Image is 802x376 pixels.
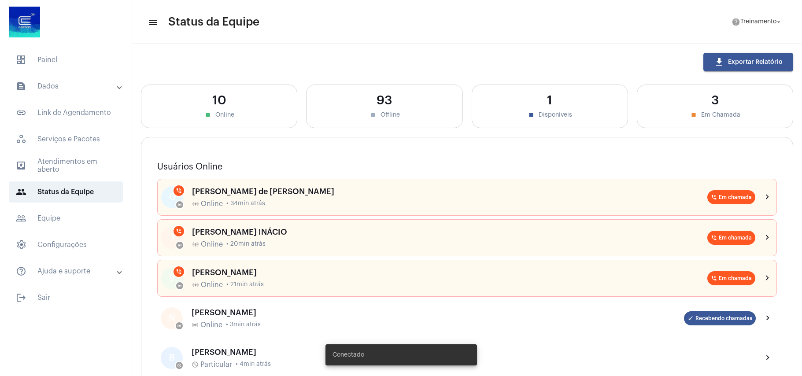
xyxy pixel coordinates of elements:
[177,363,181,368] mat-icon: do_not_disturb
[177,243,182,247] mat-icon: online_prediction
[5,261,132,282] mat-expansion-panel-header: sidenav iconAjuda e suporte
[732,18,740,26] mat-icon: help
[687,315,694,321] mat-icon: call_received
[714,59,783,65] span: Exportar Relatório
[481,111,619,119] div: Disponíveis
[726,13,788,31] button: Treinamento
[177,324,181,328] mat-icon: online_prediction
[684,311,756,325] mat-chip: Recebendo chamadas
[707,190,755,204] mat-chip: Em chamada
[192,361,199,368] mat-icon: do_not_disturb
[176,228,182,234] mat-icon: phone_in_talk
[714,57,724,67] mat-icon: download
[711,275,717,281] mat-icon: phone_in_talk
[646,111,784,119] div: Em Chamada
[161,227,183,249] div: J
[711,194,717,200] mat-icon: phone_in_talk
[9,129,123,150] span: Serviços e Pacotes
[315,111,453,119] div: Offline
[177,203,182,207] mat-icon: online_prediction
[707,231,755,245] mat-chip: Em chamada
[481,94,619,107] div: 1
[7,4,42,40] img: d4669ae0-8c07-2337-4f67-34b0df7f5ae4.jpeg
[762,232,773,243] mat-icon: chevron_right
[161,307,183,329] div: N
[775,18,783,26] mat-icon: arrow_drop_down
[16,266,118,276] mat-panel-title: Ajuda e suporte
[192,187,707,196] div: [PERSON_NAME] de [PERSON_NAME]
[201,281,223,289] span: Online
[176,188,182,194] mat-icon: phone_in_talk
[711,235,717,241] mat-icon: phone_in_talk
[16,81,26,92] mat-icon: sidenav icon
[16,160,26,171] mat-icon: sidenav icon
[201,200,223,208] span: Online
[161,347,183,369] div: B
[9,208,123,229] span: Equipe
[9,102,123,123] span: Link de Agendamento
[148,17,157,28] mat-icon: sidenav icon
[5,76,132,97] mat-expansion-panel-header: sidenav iconDados
[527,111,535,119] mat-icon: stop
[226,200,265,207] span: • 34min atrás
[161,267,183,289] div: V
[9,234,123,255] span: Configurações
[226,241,266,247] span: • 20min atrás
[150,111,288,119] div: Online
[200,361,232,369] span: Particular
[9,181,123,203] span: Status da Equipe
[9,49,123,70] span: Painel
[150,94,288,107] div: 10
[177,284,182,288] mat-icon: online_prediction
[168,15,259,29] span: Status da Equipe
[192,228,707,236] div: [PERSON_NAME] INÁCIO
[16,266,26,276] mat-icon: sidenav icon
[192,348,756,357] div: [PERSON_NAME]
[707,271,755,285] mat-chip: Em chamada
[226,281,264,288] span: • 21min atrás
[16,107,26,118] mat-icon: sidenav icon
[236,361,271,368] span: • 4min atrás
[369,111,377,119] mat-icon: stop
[16,134,26,144] span: sidenav icon
[16,187,26,197] mat-icon: sidenav icon
[161,186,183,208] div: G
[315,94,453,107] div: 93
[201,240,223,248] span: Online
[192,241,199,248] mat-icon: online_prediction
[16,292,26,303] mat-icon: sidenav icon
[703,53,793,71] button: Exportar Relatório
[762,273,773,284] mat-icon: chevron_right
[226,321,261,328] span: • 3min atrás
[192,281,199,288] mat-icon: online_prediction
[763,353,773,363] mat-icon: chevron_right
[333,350,364,359] span: Conectado
[16,213,26,224] mat-icon: sidenav icon
[192,321,199,328] mat-icon: online_prediction
[9,287,123,308] span: Sair
[176,269,182,275] mat-icon: phone_in_talk
[192,200,199,207] mat-icon: online_prediction
[740,19,776,25] span: Treinamento
[690,111,698,119] mat-icon: stop
[762,192,773,203] mat-icon: chevron_right
[9,155,123,176] span: Atendimentos em aberto
[200,321,222,329] span: Online
[16,240,26,250] span: sidenav icon
[16,81,118,92] mat-panel-title: Dados
[16,55,26,65] span: sidenav icon
[192,268,707,277] div: [PERSON_NAME]
[763,313,773,324] mat-icon: chevron_right
[646,94,784,107] div: 3
[157,162,777,172] h3: Usuários Online
[192,308,684,317] div: [PERSON_NAME]
[204,111,212,119] mat-icon: stop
